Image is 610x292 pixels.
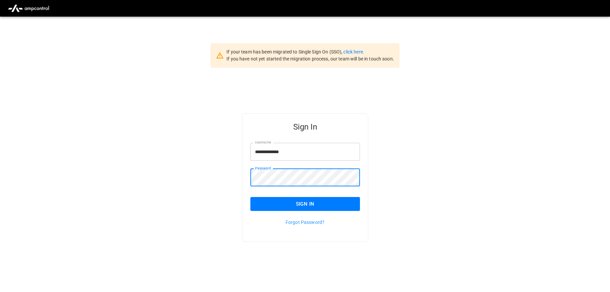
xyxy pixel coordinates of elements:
a: click here. [343,49,364,54]
label: Password [255,166,271,171]
span: If you have not yet started the migration process, our team will be in touch soon. [226,56,394,61]
button: Sign In [250,197,360,211]
p: Forgot Password? [250,219,360,226]
img: ampcontrol.io logo [5,2,52,15]
h5: Sign In [250,122,360,132]
label: Username [255,140,271,145]
span: If your team has been migrated to Single Sign On (SSO), [226,49,343,54]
